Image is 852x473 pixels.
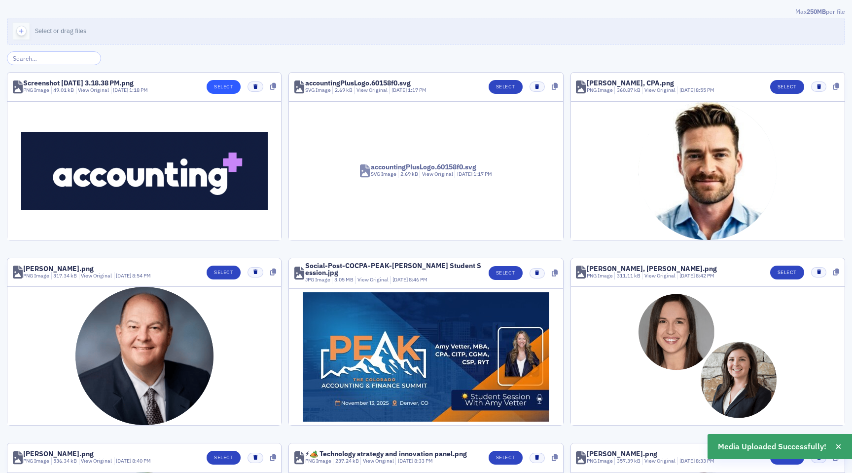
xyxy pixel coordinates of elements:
a: View Original [644,86,675,93]
a: View Original [81,272,112,279]
span: 8:54 PM [132,272,151,279]
button: Select [489,266,523,280]
a: View Original [422,170,453,177]
span: [DATE] [391,86,408,93]
input: Search… [7,51,101,65]
a: View Original [78,86,109,93]
button: Select [207,451,241,465]
span: 1:17 PM [408,86,426,93]
span: [DATE] [679,272,696,279]
div: accountingPlusLogo.60158f0.svg [371,163,476,170]
button: Select [207,80,241,94]
span: Select or drag files [35,27,86,35]
div: 49.01 kB [51,86,74,94]
div: Screenshot [DATE] 3.18.38 PM.png [23,79,134,86]
div: PNG Image [587,86,613,94]
span: [DATE] [113,86,129,93]
div: 3.05 MB [332,276,354,284]
div: [PERSON_NAME].png [23,450,94,457]
span: 250MB [807,7,826,15]
a: View Original [363,457,394,464]
a: View Original [644,272,675,279]
div: 237.24 kB [333,457,359,465]
span: 8:33 PM [414,457,433,464]
button: Select [770,80,804,94]
div: ⚡🏕️ Technology strategy and innovation panel.png [305,450,467,457]
div: accountingPlusLogo.60158f0.svg [305,79,411,86]
span: 8:42 PM [696,272,714,279]
div: PNG Image [23,272,49,280]
div: PNG Image [23,86,49,94]
span: Media Uploaded Successfully! [718,441,826,453]
div: SVG Image [305,86,331,94]
span: 1:17 PM [473,170,492,177]
div: [PERSON_NAME].png [587,450,657,457]
a: View Original [356,86,388,93]
div: Social-Post-COCPA-PEAK-[PERSON_NAME] Student Session.jpg [305,262,482,276]
button: Select [770,266,804,279]
button: Select [489,451,523,465]
div: 360.87 kB [614,86,640,94]
a: View Original [81,457,112,464]
span: 8:46 PM [409,276,427,283]
div: [PERSON_NAME], [PERSON_NAME].png [587,265,717,272]
div: SVG Image [371,170,396,178]
div: Max per file [7,7,845,18]
div: 317.34 kB [51,272,77,280]
span: [DATE] [679,86,696,93]
div: 2.69 kB [398,170,418,178]
span: [DATE] [398,457,414,464]
span: [DATE] [116,272,132,279]
span: [DATE] [392,276,409,283]
div: [PERSON_NAME], CPA.png [587,79,674,86]
span: 8:40 PM [132,457,151,464]
button: Select [207,266,241,279]
div: PNG Image [23,457,49,465]
button: Select [489,80,523,94]
div: 357.39 kB [614,457,640,465]
div: PNG Image [305,457,331,465]
div: JPG Image [305,276,330,284]
span: 8:55 PM [696,86,714,93]
span: 1:18 PM [129,86,148,93]
span: 8:33 PM [696,457,714,464]
span: [DATE] [679,457,696,464]
span: [DATE] [457,170,473,177]
button: Select or drag files [7,18,845,44]
div: [PERSON_NAME].png [23,265,94,272]
div: 536.34 kB [51,457,77,465]
div: PNG Image [587,457,613,465]
span: [DATE] [116,457,132,464]
div: PNG Image [587,272,613,280]
a: View Original [357,276,389,283]
a: View Original [644,457,675,464]
div: 311.11 kB [614,272,640,280]
div: 2.69 kB [332,86,353,94]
